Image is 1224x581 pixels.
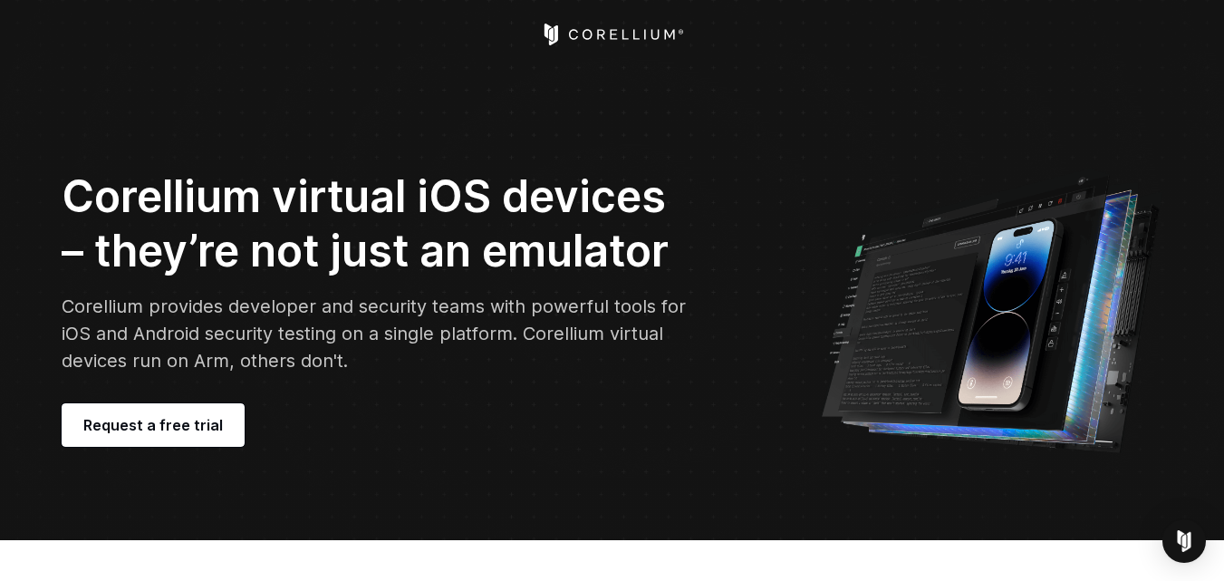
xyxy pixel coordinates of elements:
[540,24,684,45] a: Corellium Home
[83,414,223,436] span: Request a free trial
[62,293,694,374] p: Corellium provides developer and security teams with powerful tools for iOS and Android security ...
[62,169,694,278] h2: Corellium virtual iOS devices – they’re not just an emulator
[62,403,245,447] a: Request a free trial
[820,163,1163,453] img: Corellium UI
[1162,519,1206,563] div: Open Intercom Messenger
